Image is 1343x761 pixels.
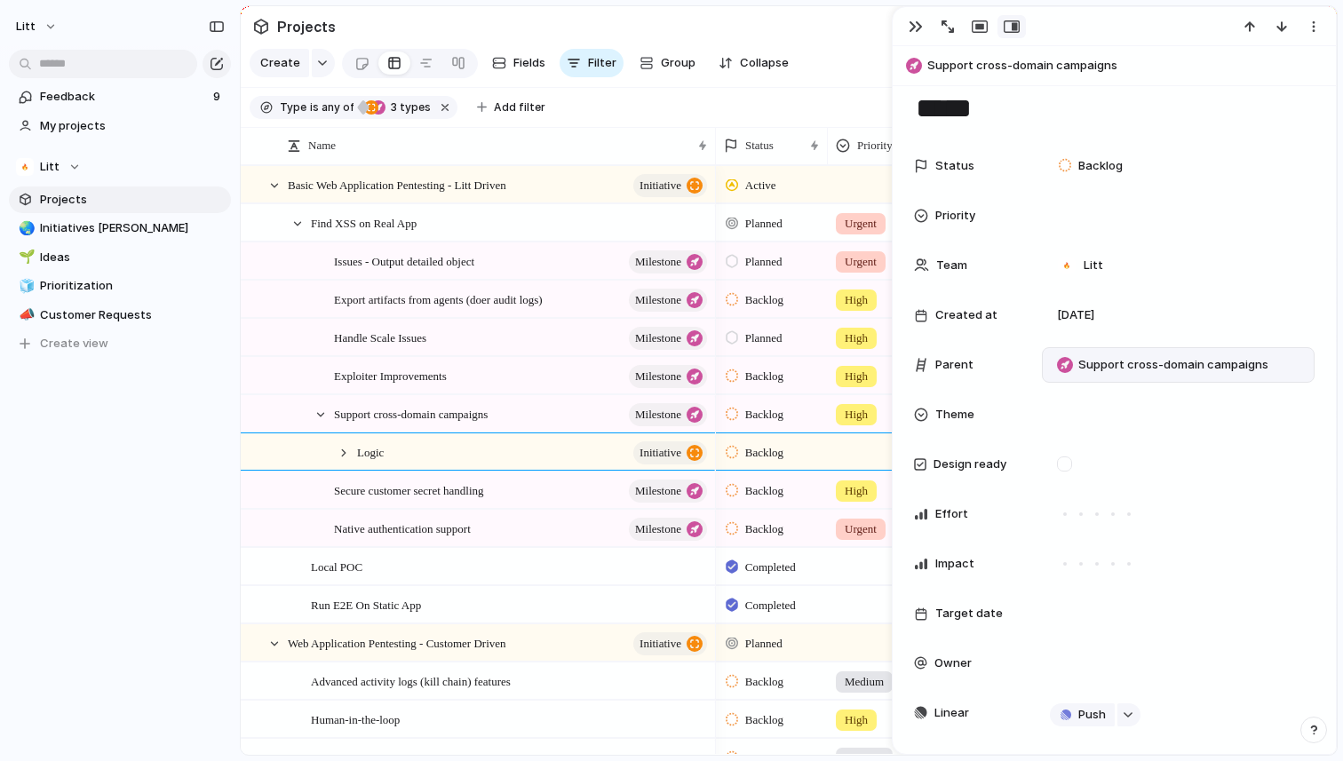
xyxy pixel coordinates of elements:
span: Type [280,99,306,115]
button: 📣 [16,306,34,324]
span: Milestone [635,326,681,351]
span: Status [745,137,774,155]
a: Projects [9,186,231,213]
button: Milestone [629,480,707,503]
a: 📣Customer Requests [9,302,231,329]
a: 🌏Initiatives [PERSON_NAME] [9,215,231,242]
span: Local POC [311,556,362,576]
span: Milestone [635,517,681,542]
span: Parent [935,356,973,374]
span: Customer Requests [40,306,225,324]
button: isany of [306,98,357,117]
button: Create view [9,330,231,357]
span: Human-in-the-loop [311,709,400,729]
button: Milestone [629,250,707,273]
button: Group [631,49,704,77]
span: Backlog [745,291,783,309]
span: Backlog [745,482,783,500]
button: initiative [633,441,707,464]
span: Feedback [40,88,208,106]
button: Create [250,49,309,77]
button: Milestone [629,518,707,541]
span: Support cross-domain campaigns [1078,356,1268,374]
div: 🌏 [19,218,31,239]
span: Priority [857,137,893,155]
span: Priority [935,207,975,225]
button: Milestone [629,403,707,426]
div: 🧊 [19,276,31,297]
span: Handle Scale Issues [334,327,426,347]
button: initiative [633,632,707,655]
div: 🌱Ideas [9,244,231,271]
button: Push [1050,703,1115,726]
button: Filter [560,49,624,77]
span: Status [935,157,974,175]
span: Medium [845,673,884,691]
span: types [385,99,431,115]
span: Design ready [934,456,1006,473]
span: Urgent [845,520,877,538]
span: High [845,711,868,729]
button: initiative [633,174,707,197]
span: Prioritization [40,277,225,295]
span: [DATE] [1057,306,1094,324]
span: Add filter [494,99,545,115]
button: Milestone [629,365,707,388]
span: Support cross-domain campaigns [334,403,488,424]
span: Team [936,257,967,274]
span: Collapse [740,54,789,72]
span: My projects [40,117,225,135]
span: Name [308,137,336,155]
span: High [845,406,868,424]
span: Planned [745,635,783,653]
span: Theme [935,406,974,424]
span: Issues - Output detailed object [334,250,474,271]
span: Litt [16,18,36,36]
button: 🌱 [16,249,34,266]
div: 🧊Prioritization [9,273,231,299]
button: Milestone [629,289,707,312]
span: High [845,291,868,309]
button: 🧊 [16,277,34,295]
span: Milestone [635,250,681,274]
span: Effort [935,505,968,523]
span: Backlog [745,673,783,691]
span: High [845,329,868,347]
button: Litt [9,154,231,180]
span: Completed [745,559,796,576]
span: is [310,99,319,115]
span: Create view [40,335,108,353]
span: Initiatives [PERSON_NAME] [40,219,225,237]
span: Projects [40,191,225,209]
span: Advanced activity logs (kill chain) features [311,670,511,691]
span: Linear [934,704,969,722]
button: Milestone [629,327,707,350]
span: Native authentication support [334,518,471,538]
span: Find XSS on Real App [311,212,417,233]
button: 🌏 [16,219,34,237]
span: Backlog [745,711,783,729]
span: Planned [745,329,783,347]
span: Web Application Pentesting - Customer Driven [288,632,506,653]
span: Milestone [635,479,681,503]
span: Milestone [635,402,681,427]
span: Completed [745,597,796,614]
span: Backlog [745,406,783,424]
span: Basic Web Application Pentesting - Litt Driven [288,174,506,194]
span: Target date [935,605,1003,622]
span: High [845,482,868,500]
span: Push [1078,706,1106,724]
span: any of [319,99,354,115]
span: Export artifacts from agents (doer audit logs) [334,289,543,309]
span: Backlog [745,368,783,385]
span: Milestone [635,288,681,313]
span: Milestone [635,364,681,389]
span: initiative [640,440,681,465]
span: Urgent [845,253,877,271]
span: 9 [213,88,224,106]
span: Logic [357,441,384,462]
button: 3 types [355,98,434,117]
span: Backlog [1078,157,1123,175]
span: Create [260,54,300,72]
